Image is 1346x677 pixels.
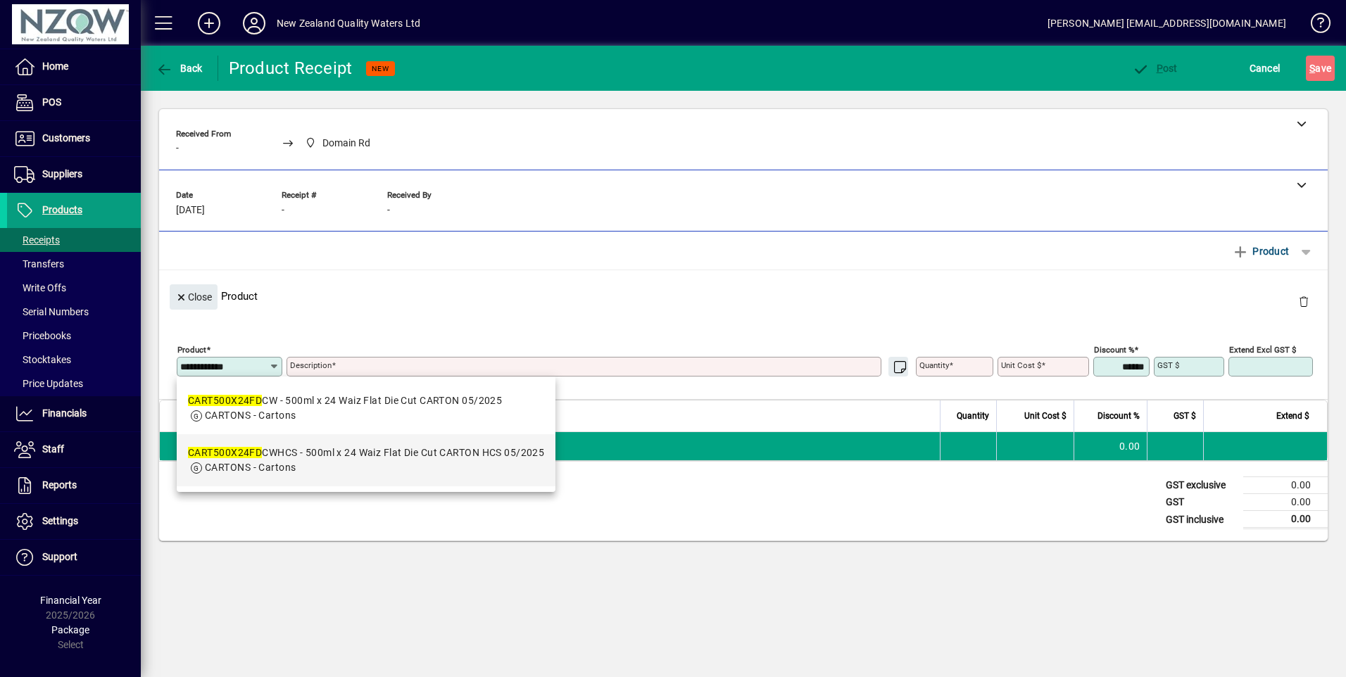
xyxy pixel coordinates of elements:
span: [DATE] [176,205,205,216]
a: Write Offs [7,276,141,300]
span: ave [1309,57,1331,80]
mat-label: GST $ [1157,360,1179,370]
a: Staff [7,432,141,467]
a: Financials [7,396,141,431]
span: ost [1132,63,1178,74]
span: Price Updates [14,378,83,389]
span: Settings [42,515,78,526]
a: Home [7,49,141,84]
a: Suppliers [7,157,141,192]
div: New Zealand Quality Waters Ltd [277,12,420,34]
a: Customers [7,121,141,156]
span: Domain Rd [322,136,370,151]
span: Close [175,286,212,309]
span: S [1309,63,1315,74]
span: - [282,205,284,216]
mat-label: Extend excl GST $ [1229,345,1296,355]
span: Quantity [957,408,989,424]
a: POS [7,85,141,120]
app-page-header-button: Delete [1287,295,1321,308]
div: CWHCS - 500ml x 24 Waiz Flat Die Cut CARTON HCS 05/2025 [188,445,544,460]
span: Financials [42,407,87,419]
td: GST exclusive [1159,477,1243,494]
em: CART500X24FD [188,447,262,458]
span: Write Offs [14,282,66,293]
td: 0.00 [1243,511,1328,529]
a: Price Updates [7,372,141,396]
span: - [387,205,390,216]
a: Settings [7,504,141,539]
mat-label: Product [177,345,206,355]
span: Financial Year [40,595,101,606]
span: Pricebooks [14,330,71,341]
span: Support [42,551,77,562]
span: Receipts [14,234,60,246]
div: Product Receipt [229,57,353,80]
app-page-header-button: Back [141,56,218,81]
span: Domain Rd [301,134,377,152]
span: Extend $ [1276,408,1309,424]
button: Add [187,11,232,36]
a: Knowledge Base [1300,3,1328,49]
td: GST inclusive [1159,511,1243,529]
button: Close [170,284,218,310]
span: Package [51,624,89,635]
button: Back [152,56,206,81]
span: Reports [42,479,77,491]
td: 0.00 [1243,477,1328,494]
span: Serial Numbers [14,306,89,317]
span: Back [156,63,203,74]
span: P [1157,63,1163,74]
td: 0.00 [1243,494,1328,511]
em: CART500X24FD [188,395,262,406]
mat-label: Description [290,360,332,370]
mat-label: Discount % [1094,345,1134,355]
span: CARTONS - Cartons [205,462,296,473]
button: Cancel [1246,56,1284,81]
span: Stocktakes [14,354,71,365]
span: Staff [42,443,64,455]
button: Post [1128,56,1181,81]
span: Unit Cost $ [1024,408,1067,424]
span: Discount % [1097,408,1140,424]
a: Receipts [7,228,141,252]
span: Customers [42,132,90,144]
a: Pricebooks [7,324,141,348]
a: Support [7,540,141,575]
mat-option: CART500X24FDCW - 500ml x 24 Waiz Flat Die Cut CARTON 05/2025 [177,382,555,434]
span: Home [42,61,68,72]
a: Reports [7,468,141,503]
mat-label: Quantity [919,360,949,370]
span: NEW [372,64,389,73]
button: Save [1306,56,1335,81]
div: Product [159,270,1328,322]
span: Suppliers [42,168,82,179]
span: Transfers [14,258,64,270]
td: 0.00 [1074,432,1147,460]
span: CARTONS - Cartons [205,410,296,421]
app-page-header-button: Close [166,290,221,303]
span: - [176,143,179,154]
mat-label: Unit Cost $ [1001,360,1041,370]
span: Products [42,204,82,215]
span: Cancel [1250,57,1281,80]
button: Delete [1287,284,1321,318]
a: Transfers [7,252,141,276]
button: Profile [232,11,277,36]
div: [PERSON_NAME] [EMAIL_ADDRESS][DOMAIN_NAME] [1048,12,1286,34]
td: GST [1159,494,1243,511]
div: CW - 500ml x 24 Waiz Flat Die Cut CARTON 05/2025 [188,393,502,408]
span: POS [42,96,61,108]
span: GST $ [1174,408,1196,424]
mat-option: CART500X24FDCWHCS - 500ml x 24 Waiz Flat Die Cut CARTON HCS 05/2025 [177,434,555,486]
a: Stocktakes [7,348,141,372]
a: Serial Numbers [7,300,141,324]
